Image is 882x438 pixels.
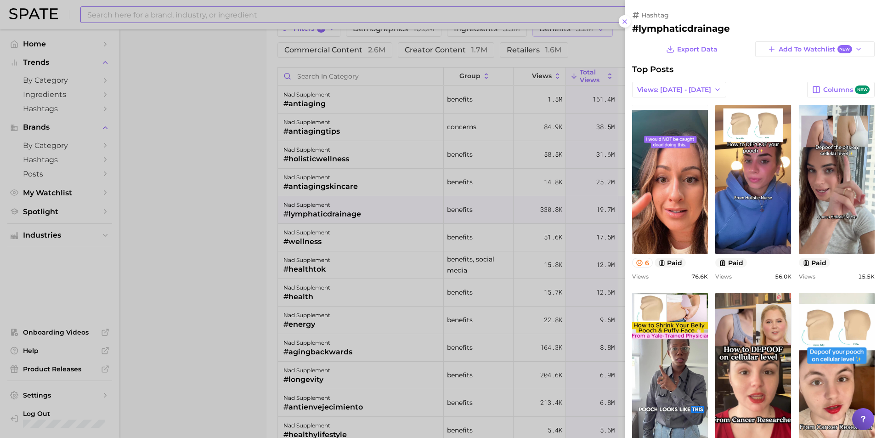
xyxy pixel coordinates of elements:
[855,85,870,94] span: new
[823,85,870,94] span: Columns
[632,64,673,74] span: Top Posts
[715,273,732,280] span: Views
[775,273,792,280] span: 56.0k
[677,46,718,53] span: Export Data
[664,41,720,57] button: Export Data
[637,86,711,94] span: Views: [DATE] - [DATE]
[715,258,747,267] button: paid
[858,273,875,280] span: 15.5k
[641,11,669,19] span: hashtag
[632,273,649,280] span: Views
[632,82,726,97] button: Views: [DATE] - [DATE]
[799,258,831,267] button: paid
[632,258,653,267] button: 6
[837,45,852,54] span: New
[755,41,875,57] button: Add to WatchlistNew
[632,23,875,34] h2: #lymphaticdrainage
[807,82,875,97] button: Columnsnew
[779,45,852,54] span: Add to Watchlist
[691,273,708,280] span: 76.6k
[799,273,815,280] span: Views
[655,258,686,267] button: paid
